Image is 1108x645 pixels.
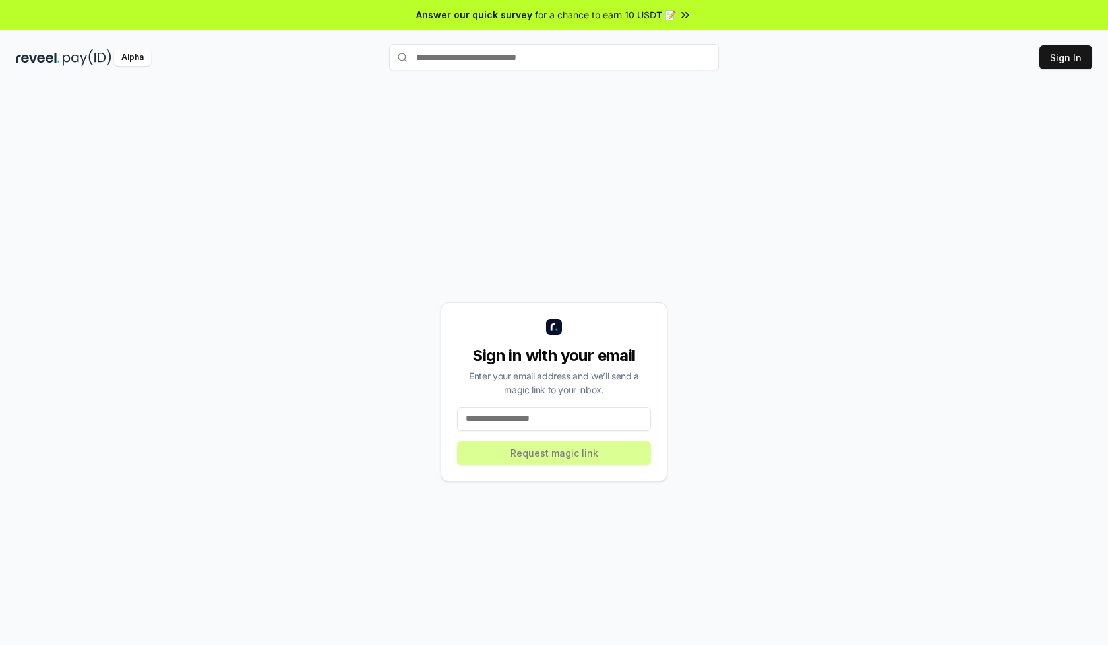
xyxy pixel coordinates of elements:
[16,49,60,66] img: reveel_dark
[535,8,676,22] span: for a chance to earn 10 USDT 📝
[416,8,532,22] span: Answer our quick survey
[63,49,111,66] img: pay_id
[114,49,151,66] div: Alpha
[546,319,562,335] img: logo_small
[457,369,651,397] div: Enter your email address and we’ll send a magic link to your inbox.
[1039,45,1092,69] button: Sign In
[457,345,651,366] div: Sign in with your email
